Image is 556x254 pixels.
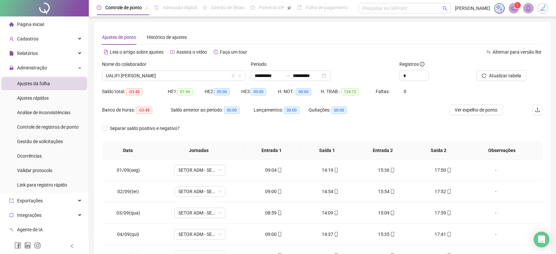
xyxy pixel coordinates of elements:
th: Entrada 1 [243,141,299,160]
span: Exportações [17,198,43,203]
span: instagram [34,242,41,249]
span: search [442,6,447,11]
span: mobile [446,211,451,215]
span: clock-circle [97,5,101,10]
span: book [297,5,302,10]
th: Entrada 2 [355,141,411,160]
span: Registros [399,61,424,68]
span: 02/09(ter) [117,189,139,194]
span: 04/09(qui) [117,232,139,237]
span: Validar protocolo [17,168,52,173]
div: - [476,188,515,195]
span: down [238,74,242,78]
span: 124:12 [341,88,359,95]
div: Quitações: [309,106,364,114]
span: mobile [277,168,282,172]
span: Folha de pagamento [306,5,348,10]
span: Ajustes de ponto [102,35,136,40]
span: mobile [333,211,339,215]
div: 14:19 [307,166,353,174]
span: Faltas: [376,89,391,94]
label: Período [251,61,271,68]
div: 15:54 [364,188,409,195]
th: Saída 2 [411,141,466,160]
span: 00:00 [214,88,230,95]
span: Alternar para versão lite [493,49,541,55]
span: Histórico de ajustes [147,35,187,40]
span: facebook [14,242,21,249]
span: -03:48 [136,107,152,114]
th: Data [102,141,154,160]
span: notification [511,5,517,11]
div: Saldo total: [102,88,168,95]
span: to [285,73,290,78]
span: export [9,198,14,203]
div: H. NOT.: [278,88,321,95]
div: 09:04 [251,166,296,174]
span: mobile [333,189,339,194]
span: Página inicial [17,22,44,27]
span: Controle de registros de ponto [17,124,79,130]
div: Lançamentos: [254,106,309,114]
span: Ocorrências [17,153,42,159]
span: youtube [170,50,175,54]
span: mobile [333,232,339,237]
button: Atualizar tabela [476,70,526,81]
span: Relatórios [17,51,38,56]
span: Administração [17,65,47,70]
span: Separar saldo positivo e negativo? [107,125,182,132]
span: mobile [390,168,395,172]
div: 08:59 [251,209,296,216]
div: Banco de horas: [102,106,171,114]
span: left [70,244,74,248]
div: Open Intercom Messenger [534,232,549,247]
span: info-circle [420,62,424,66]
span: mobile [390,232,395,237]
span: mobile [277,232,282,237]
span: mobile [446,232,451,237]
span: bell [525,5,531,11]
span: SETOR ADM - SEG SEX [178,187,221,196]
div: 15:36 [364,166,409,174]
img: 55255 [538,3,548,13]
span: 00:00 [224,107,240,114]
div: HE 2: [205,88,241,95]
span: Gestão de férias [211,5,244,10]
img: sparkle-icon.fc2bf0ac1784a2077858766a79e2daf3.svg [496,5,503,12]
span: mobile [390,211,395,215]
div: 17:41 [420,231,466,238]
span: SETOR ADM - SEG SEX [178,165,221,175]
span: upload [535,107,540,113]
span: 1 [516,3,518,8]
span: 00:00 [296,88,311,95]
span: file [9,51,14,56]
span: Agente de IA [17,227,43,232]
span: Ajustes rápidos [17,95,49,101]
span: file-done [154,5,159,10]
span: user-add [9,37,14,41]
span: 03/09(qua) [116,210,140,216]
span: Observações [472,147,532,154]
span: Link para registro rápido [17,182,67,188]
div: 17:59 [420,209,466,216]
span: Ver espelho de ponto [455,106,497,114]
span: Controle de ponto [105,5,142,10]
span: mobile [390,189,395,194]
span: lock [9,65,14,70]
span: 01:56 [177,88,193,95]
button: Ver espelho de ponto [449,105,503,115]
span: sync [9,213,14,217]
div: 17:52 [420,188,466,195]
span: Admissão digital [163,5,197,10]
div: Saldo anterior ao período: [171,106,253,114]
span: pushpin [287,6,291,10]
span: pushpin [144,6,148,10]
span: Integrações [17,213,41,218]
div: 15:09 [364,209,409,216]
span: mobile [446,189,451,194]
span: 00:00 [331,107,347,114]
span: SETOR ADM - SEG SEX [178,229,221,239]
span: 01/09(seg) [117,167,140,173]
div: HE 3: [241,88,278,95]
span: reload [482,73,486,78]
